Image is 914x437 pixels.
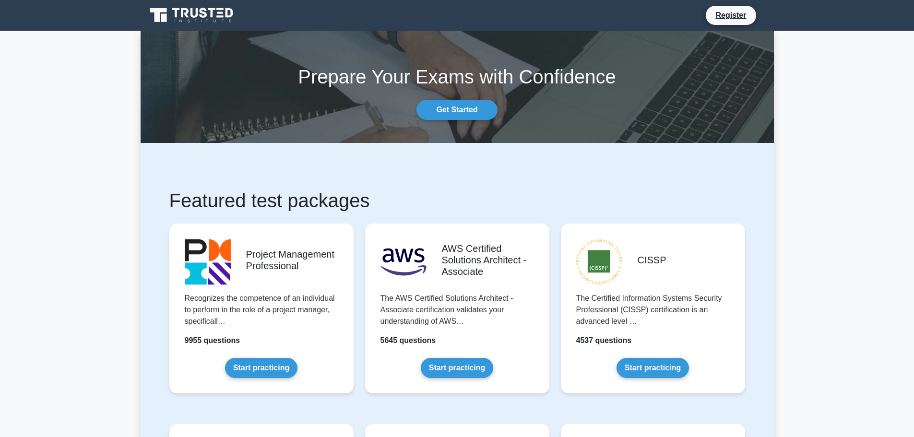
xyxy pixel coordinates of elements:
a: Start practicing [421,358,493,378]
a: Get Started [416,100,497,120]
a: Start practicing [617,358,689,378]
a: Register [710,9,752,21]
h1: Featured test packages [169,189,745,212]
a: Start practicing [225,358,297,378]
h1: Prepare Your Exams with Confidence [141,65,774,88]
